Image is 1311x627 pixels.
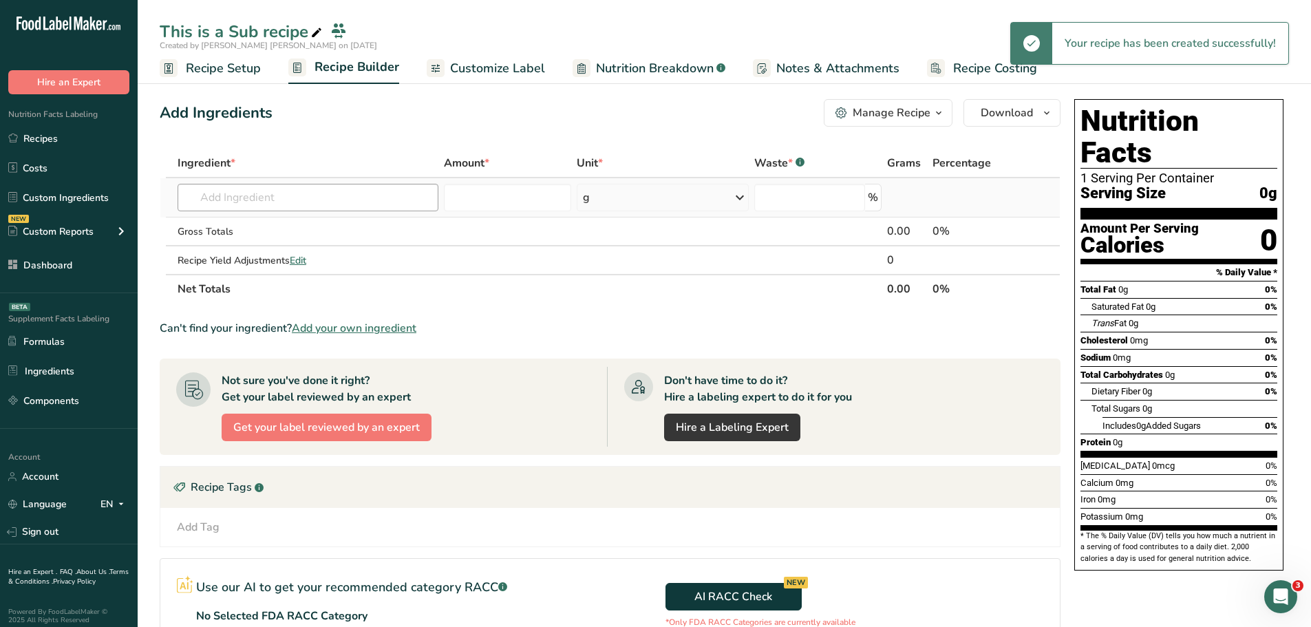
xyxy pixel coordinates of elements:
[1080,352,1111,363] span: Sodium
[53,577,96,586] a: Privacy Policy
[887,223,926,240] div: 0.00
[1091,318,1114,328] i: Trans
[1080,222,1199,235] div: Amount Per Serving
[160,102,273,125] div: Add Ingredients
[1080,185,1166,202] span: Serving Size
[1265,421,1277,431] span: 0%
[1142,386,1152,396] span: 0g
[290,254,306,267] span: Edit
[8,224,94,239] div: Custom Reports
[60,567,76,577] a: FAQ .
[178,155,235,171] span: Ingredient
[160,467,1060,508] div: Recipe Tags
[427,53,545,84] a: Customize Label
[1265,335,1277,346] span: 0%
[222,372,411,405] div: Not sure you've done it right? Get your label reviewed by an expert
[1142,403,1152,414] span: 0g
[932,223,1016,240] div: 0%
[887,155,921,171] span: Grams
[1136,421,1146,431] span: 0g
[1080,370,1163,380] span: Total Carbohydrates
[754,155,804,171] div: Waste
[1080,335,1128,346] span: Cholesterol
[927,53,1037,84] a: Recipe Costing
[1129,318,1138,328] span: 0g
[1080,478,1113,488] span: Calcium
[1080,235,1199,255] div: Calories
[1265,370,1277,380] span: 0%
[1102,421,1201,431] span: Includes Added Sugars
[8,567,57,577] a: Hire an Expert .
[753,53,899,84] a: Notes & Attachments
[1118,284,1128,295] span: 0g
[1165,370,1175,380] span: 0g
[930,274,1019,303] th: 0%
[1091,403,1140,414] span: Total Sugars
[824,99,952,127] button: Manage Recipe
[932,155,991,171] span: Percentage
[1265,301,1277,312] span: 0%
[596,59,714,78] span: Nutrition Breakdown
[76,567,109,577] a: About Us .
[450,59,545,78] span: Customize Label
[853,105,930,121] div: Manage Recipe
[160,320,1060,337] div: Can't find your ingredient?
[178,184,438,211] input: Add Ingredient
[784,577,808,588] div: NEW
[1091,386,1140,396] span: Dietary Fiber
[222,414,431,441] button: Get your label reviewed by an expert
[1091,301,1144,312] span: Saturated Fat
[8,567,129,586] a: Terms & Conditions .
[1080,511,1123,522] span: Potassium
[1052,23,1288,64] div: Your recipe has been created successfully!
[160,40,377,51] span: Created by [PERSON_NAME] [PERSON_NAME] on [DATE]
[1259,185,1277,202] span: 0g
[694,588,772,605] span: AI RACC Check
[1292,580,1303,591] span: 3
[315,58,399,76] span: Recipe Builder
[776,59,899,78] span: Notes & Attachments
[444,155,489,171] span: Amount
[1125,511,1143,522] span: 0mg
[1266,511,1277,522] span: 0%
[884,274,929,303] th: 0.00
[583,189,590,206] div: g
[1113,352,1131,363] span: 0mg
[665,583,802,610] button: AI RACC Check NEW
[160,19,325,44] div: This is a Sub recipe
[1264,580,1297,613] iframe: Intercom live chat
[1146,301,1155,312] span: 0g
[664,372,852,405] div: Don't have time to do it? Hire a labeling expert to do it for you
[292,320,416,337] span: Add your own ingredient
[233,419,420,436] span: Get your label reviewed by an expert
[288,52,399,85] a: Recipe Builder
[1152,460,1175,471] span: 0mcg
[1260,222,1277,259] div: 0
[8,492,67,516] a: Language
[1265,352,1277,363] span: 0%
[1080,105,1277,169] h1: Nutrition Facts
[1080,494,1096,504] span: Iron
[178,224,438,239] div: Gross Totals
[1265,284,1277,295] span: 0%
[100,496,129,513] div: EN
[8,70,129,94] button: Hire an Expert
[664,414,800,441] a: Hire a Labeling Expert
[8,215,29,223] div: NEW
[953,59,1037,78] span: Recipe Costing
[177,519,220,535] div: Add Tag
[8,608,129,624] div: Powered By FoodLabelMaker © 2025 All Rights Reserved
[9,303,30,311] div: BETA
[887,252,926,268] div: 0
[1130,335,1148,346] span: 0mg
[1116,478,1133,488] span: 0mg
[178,253,438,268] div: Recipe Yield Adjustments
[1091,318,1127,328] span: Fat
[1080,264,1277,281] section: % Daily Value *
[1098,494,1116,504] span: 0mg
[1266,494,1277,504] span: 0%
[981,105,1033,121] span: Download
[160,53,261,84] a: Recipe Setup
[1080,437,1111,447] span: Protein
[1080,531,1277,564] section: * The % Daily Value (DV) tells you how much a nutrient in a serving of food contributes to a dail...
